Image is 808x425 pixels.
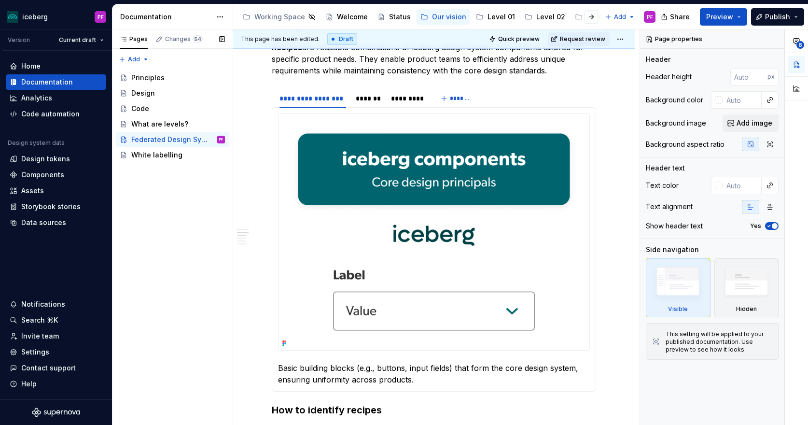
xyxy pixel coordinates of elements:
[6,215,106,230] a: Data sources
[646,72,692,82] div: Header height
[736,305,757,313] div: Hidden
[241,35,320,43] span: This page has been edited.
[646,95,703,105] div: Background color
[21,186,44,196] div: Assets
[131,88,155,98] div: Design
[417,9,470,25] a: Our vision
[706,12,733,22] span: Preview
[337,12,368,22] div: Welcome
[6,344,106,360] a: Settings
[116,116,229,132] a: What are levels?
[55,33,108,47] button: Current draft
[6,106,106,122] a: Code automation
[327,33,357,45] div: Draft
[560,35,605,43] span: Request review
[432,12,466,22] div: Our vision
[21,379,37,389] div: Help
[21,61,41,71] div: Home
[21,202,81,212] div: Storybook stories
[116,147,229,163] a: White labelling
[646,140,724,149] div: Background aspect ratio
[646,258,710,317] div: Visible
[278,362,590,385] p: Basic building blocks (e.g., buttons, input fields) that form the core design system, ensuring un...
[116,85,229,101] a: Design
[6,328,106,344] a: Invite team
[116,53,152,66] button: Add
[21,218,66,227] div: Data sources
[767,73,775,81] p: px
[278,113,590,385] section-item: iceberg components
[646,163,685,173] div: Header text
[647,13,653,21] div: PF
[22,12,48,22] div: iceberg
[374,9,415,25] a: Status
[646,181,679,190] div: Text color
[128,56,140,63] span: Add
[646,55,670,64] div: Header
[21,315,58,325] div: Search ⌘K
[2,6,110,27] button: icebergPF
[239,7,600,27] div: Page tree
[714,258,779,317] div: Hidden
[321,9,372,25] a: Welcome
[272,404,382,416] strong: How to identify recipes
[6,74,106,90] a: Documentation
[21,109,80,119] div: Code automation
[765,12,790,22] span: Publish
[700,8,747,26] button: Preview
[723,114,779,132] button: Add image
[668,305,688,313] div: Visible
[6,90,106,106] a: Analytics
[21,299,65,309] div: Notifications
[498,35,540,43] span: Quick preview
[239,9,320,25] a: Working Space
[723,91,762,109] input: Auto
[670,12,690,22] span: Share
[131,150,182,160] div: White labelling
[656,8,696,26] button: Share
[21,331,59,341] div: Invite team
[666,330,772,354] div: This setting will be applied to your published documentation. Use preview to see how it looks.
[6,167,106,183] a: Components
[116,101,229,116] a: Code
[21,77,73,87] div: Documentation
[8,36,30,44] div: Version
[98,13,104,21] div: PF
[193,35,203,43] span: 54
[131,73,165,83] div: Principles
[21,347,49,357] div: Settings
[646,118,706,128] div: Background image
[21,93,52,103] div: Analytics
[120,12,211,22] div: Documentation
[737,118,772,128] span: Add image
[116,70,229,85] a: Principles
[602,10,638,24] button: Add
[6,151,106,167] a: Design tokens
[614,13,626,21] span: Add
[646,221,703,231] div: Show header text
[472,9,519,25] a: Level 01
[254,12,305,22] div: Working Space
[548,32,610,46] button: Request review
[730,68,767,85] input: Auto
[646,245,699,255] div: Side navigation
[6,360,106,376] button: Contact support
[751,8,804,26] button: Publish
[7,11,18,23] img: 418c6d47-6da6-4103-8b13-b5999f8989a1.png
[279,114,589,350] img: c748b6b4-b45d-4e9f-9b04-00e2d2fb2985.png
[21,154,70,164] div: Design tokens
[116,132,229,147] a: Federated Design SystemPF
[219,135,223,144] div: PF
[131,135,211,144] div: Federated Design System
[6,199,106,214] a: Storybook stories
[165,35,203,43] div: Changes
[131,104,149,113] div: Code
[6,183,106,198] a: Assets
[488,12,515,22] div: Level 01
[6,376,106,392] button: Help
[32,408,80,417] svg: Supernova Logo
[6,312,106,328] button: Search ⌘K
[389,12,411,22] div: Status
[536,12,565,22] div: Level 02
